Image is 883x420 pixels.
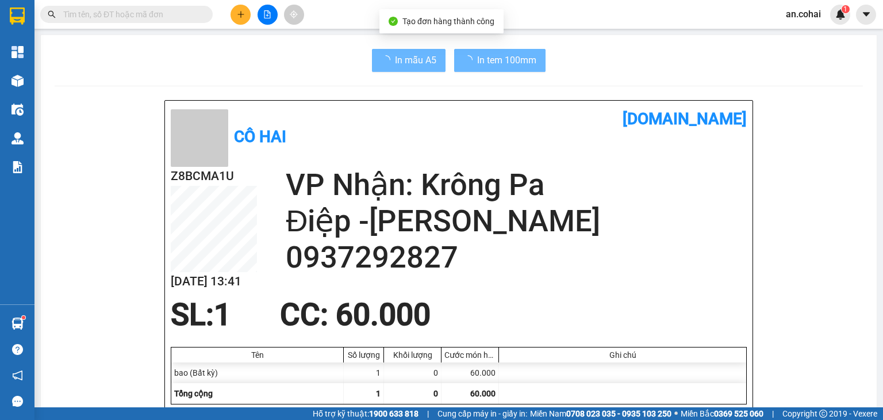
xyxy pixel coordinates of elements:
[171,167,257,186] h2: Z8BCMA1U
[681,407,763,420] span: Miền Bắc
[214,297,231,333] span: 1
[22,316,25,319] sup: 1
[234,127,286,146] b: Cô Hai
[437,407,527,420] span: Cung cấp máy in - giấy in:
[10,7,25,25] img: logo-vxr
[395,53,436,67] span: In mẫu A5
[63,8,199,21] input: Tìm tên, số ĐT hoặc mã đơn
[441,362,499,383] div: 60.000
[11,161,24,173] img: solution-icon
[284,5,304,25] button: aim
[427,407,429,420] span: |
[777,7,830,21] span: an.cohai
[12,396,23,407] span: message
[286,239,747,276] h2: 0937292827
[369,409,419,418] strong: 1900 633 818
[454,49,546,72] button: In tem 100mm
[530,407,671,420] span: Miền Nam
[444,350,496,360] div: Cước món hàng
[12,344,23,355] span: question-circle
[48,10,56,18] span: search
[387,350,438,360] div: Khối lượng
[171,297,214,333] span: SL:
[402,17,494,26] span: Tạo đơn hàng thành công
[477,53,536,67] span: In tem 100mm
[856,5,876,25] button: caret-down
[174,350,340,360] div: Tên
[237,10,245,18] span: plus
[463,55,477,64] span: loading
[372,49,446,72] button: In mẫu A5
[344,362,384,383] div: 1
[861,9,872,20] span: caret-down
[433,389,438,398] span: 0
[11,318,24,330] img: warehouse-icon
[231,5,251,25] button: plus
[290,10,298,18] span: aim
[11,46,24,58] img: dashboard-icon
[623,109,747,128] b: [DOMAIN_NAME]
[12,370,23,381] span: notification
[674,411,678,416] span: ⚪️
[11,75,24,87] img: warehouse-icon
[273,297,437,332] div: CC : 60.000
[171,362,344,383] div: bao (Bất kỳ)
[258,5,278,25] button: file-add
[819,410,827,418] span: copyright
[566,409,671,418] strong: 0708 023 035 - 0935 103 250
[286,167,747,203] h2: VP Nhận: Krông Pa
[263,10,271,18] span: file-add
[11,132,24,144] img: warehouse-icon
[714,409,763,418] strong: 0369 525 060
[772,407,774,420] span: |
[843,5,847,13] span: 1
[11,104,24,116] img: warehouse-icon
[381,55,395,64] span: loading
[171,272,257,291] h2: [DATE] 13:41
[835,9,846,20] img: icon-new-feature
[376,389,381,398] span: 1
[470,389,496,398] span: 60.000
[502,350,743,360] div: Ghi chú
[389,17,398,26] span: check-circle
[347,350,381,360] div: Số lượng
[286,203,747,239] h2: Điệp -[PERSON_NAME]
[842,5,850,13] sup: 1
[313,407,419,420] span: Hỗ trợ kỹ thuật:
[174,389,213,398] span: Tổng cộng
[384,362,441,383] div: 0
